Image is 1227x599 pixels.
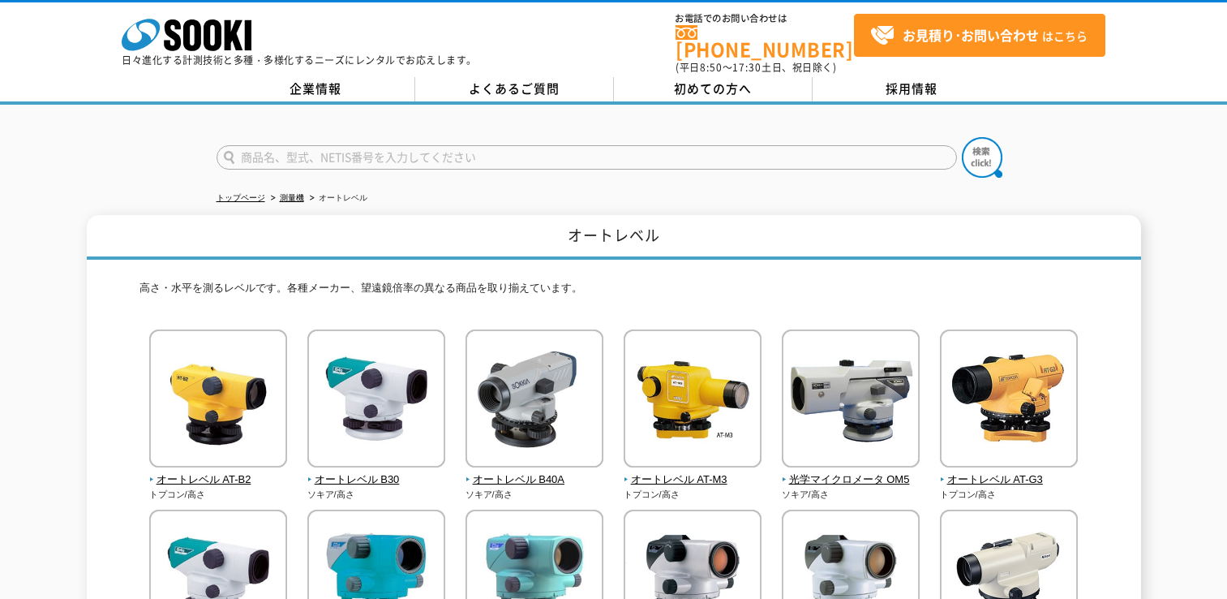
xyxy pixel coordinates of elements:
a: オートレベル AT-B2 [149,456,288,489]
h1: オートレベル [87,215,1141,260]
a: お見積り･お問い合わせはこちら [854,14,1105,57]
p: 日々進化する計測技術と多種・多様化するニーズにレンタルでお応えします。 [122,55,477,65]
a: [PHONE_NUMBER] [676,25,854,58]
img: オートレベル AT-M3 [624,330,762,472]
span: はこちら [870,24,1088,48]
li: オートレベル [307,190,367,207]
span: 光学マイクロメータ OM5 [782,472,920,489]
span: オートレベル B30 [307,472,446,489]
span: オートレベル B40A [465,472,604,489]
span: オートレベル AT-G3 [940,472,1079,489]
span: 8:50 [700,60,723,75]
img: オートレベル AT-G3 [940,330,1078,472]
a: 光学マイクロメータ OM5 [782,456,920,489]
a: 採用情報 [813,77,1011,101]
a: トップページ [217,193,265,202]
p: トプコン/高さ [624,488,762,502]
p: ソキア/高さ [307,488,446,502]
a: 測量機 [280,193,304,202]
img: btn_search.png [962,137,1002,178]
a: オートレベル AT-G3 [940,456,1079,489]
img: オートレベル AT-B2 [149,330,287,472]
p: ソキア/高さ [465,488,604,502]
a: 初めての方へ [614,77,813,101]
strong: お見積り･お問い合わせ [903,25,1039,45]
span: オートレベル AT-B2 [149,472,288,489]
span: オートレベル AT-M3 [624,472,762,489]
span: 17:30 [732,60,762,75]
p: トプコン/高さ [149,488,288,502]
a: 企業情報 [217,77,415,101]
img: オートレベル B30 [307,330,445,472]
span: (平日 ～ 土日、祝日除く) [676,60,836,75]
img: オートレベル B40A [465,330,603,472]
a: よくあるご質問 [415,77,614,101]
span: お電話でのお問い合わせは [676,14,854,24]
a: オートレベル B40A [465,456,604,489]
input: 商品名、型式、NETIS番号を入力してください [217,145,957,170]
img: 光学マイクロメータ OM5 [782,330,920,472]
p: トプコン/高さ [940,488,1079,502]
a: オートレベル AT-M3 [624,456,762,489]
p: 高さ・水平を測るレベルです。各種メーカー、望遠鏡倍率の異なる商品を取り揃えています。 [139,280,1088,305]
p: ソキア/高さ [782,488,920,502]
span: 初めての方へ [674,80,752,97]
a: オートレベル B30 [307,456,446,489]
